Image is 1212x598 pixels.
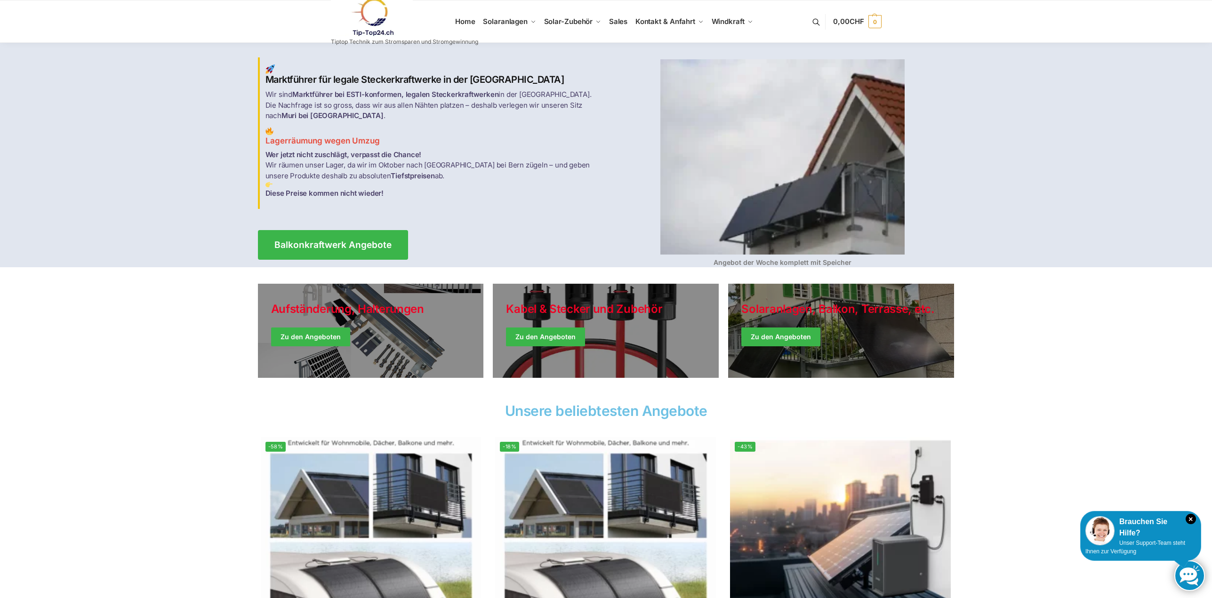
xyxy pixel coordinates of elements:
[265,89,601,121] p: Wir sind in der [GEOGRAPHIC_DATA]. Die Nachfrage ist so gross, dass wir aus allen Nähten platzen ...
[391,171,434,180] strong: Tiefstpreisen
[707,0,757,43] a: Windkraft
[479,0,540,43] a: Solaranlagen
[714,258,851,266] strong: Angebot der Woche komplett mit Speicher
[265,181,273,188] img: Home 3
[635,17,695,26] span: Kontakt & Anfahrt
[1085,540,1185,555] span: Unser Support-Team steht Ihnen zur Verfügung
[609,17,628,26] span: Sales
[660,59,905,255] img: Home 4
[544,17,593,26] span: Solar-Zubehör
[631,0,707,43] a: Kontakt & Anfahrt
[868,15,882,28] span: 0
[258,230,408,260] a: Balkonkraftwerk Angebote
[483,17,528,26] span: Solaranlagen
[540,0,605,43] a: Solar-Zubehör
[281,111,384,120] strong: Muri bei [GEOGRAPHIC_DATA]
[712,17,745,26] span: Windkraft
[1186,514,1196,524] i: Schließen
[331,39,478,45] p: Tiptop Technik zum Stromsparen und Stromgewinnung
[1085,516,1115,545] img: Customer service
[292,90,498,99] strong: Marktführer bei ESTI-konformen, legalen Steckerkraftwerken
[274,240,392,249] span: Balkonkraftwerk Angebote
[833,17,864,26] span: 0,00
[605,0,631,43] a: Sales
[265,150,422,159] strong: Wer jetzt nicht zuschlägt, verpasst die Chance!
[258,404,955,418] h2: Unsere beliebtesten Angebote
[265,150,601,199] p: Wir räumen unser Lager, da wir im Oktober nach [GEOGRAPHIC_DATA] bei Bern zügeln – und geben unse...
[258,284,484,378] a: Holiday Style
[265,64,601,86] h2: Marktführer für legale Steckerkraftwerke in der [GEOGRAPHIC_DATA]
[833,8,881,36] a: 0,00CHF 0
[850,17,864,26] span: CHF
[265,127,601,147] h3: Lagerräumung wegen Umzug
[265,189,384,198] strong: Diese Preise kommen nicht wieder!
[493,284,719,378] a: Holiday Style
[1085,516,1196,539] div: Brauchen Sie Hilfe?
[265,64,275,74] img: Home 1
[265,127,273,135] img: Home 2
[728,284,954,378] a: Winter Jackets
